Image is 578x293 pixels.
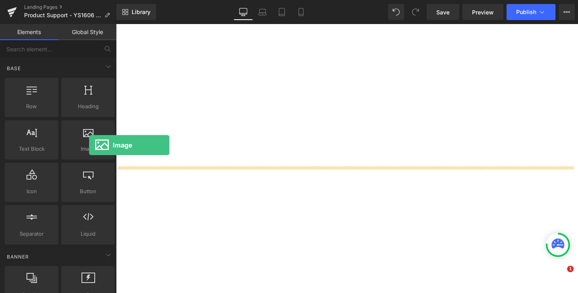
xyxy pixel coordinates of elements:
[516,9,536,15] span: Publish
[272,4,291,20] a: Tablet
[567,266,574,272] span: 1
[7,145,56,153] span: Text Block
[116,4,156,20] a: New Library
[291,4,311,20] a: Mobile
[234,4,253,20] a: Desktop
[64,230,112,238] span: Liquid
[7,102,56,111] span: Row
[407,4,423,20] button: Redo
[24,12,101,18] span: Product Support - YS1606 Local Hub
[64,187,112,196] span: Button
[388,4,404,20] button: Undo
[462,4,503,20] a: Preview
[132,8,151,16] span: Library
[24,4,116,10] a: Landing Pages
[436,8,450,16] span: Save
[551,266,570,285] iframe: Intercom live chat
[58,24,116,40] a: Global Style
[7,230,56,238] span: Separator
[64,145,112,153] span: Image
[6,65,22,72] span: Base
[507,4,556,20] button: Publish
[6,253,30,261] span: Banner
[472,8,494,16] span: Preview
[559,4,575,20] button: More
[64,102,112,111] span: Heading
[253,4,272,20] a: Laptop
[7,187,56,196] span: Icon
